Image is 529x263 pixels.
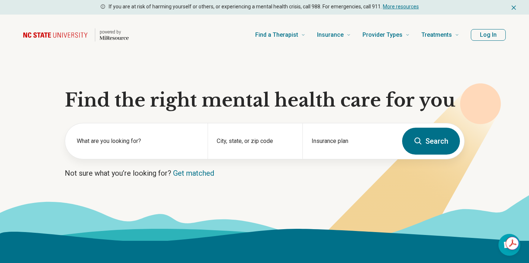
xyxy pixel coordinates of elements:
[421,20,459,49] a: Treatments
[362,30,402,40] span: Provider Types
[362,20,410,49] a: Provider Types
[173,169,214,178] a: Get matched
[317,20,351,49] a: Insurance
[402,128,460,155] button: Search
[65,168,465,178] p: Not sure what you’re looking for?
[100,29,129,35] p: powered by
[498,234,520,256] div: Open chat
[471,29,506,41] button: Log In
[65,89,465,111] h1: Find the right mental health care for you
[255,20,305,49] a: Find a Therapist
[510,3,517,12] button: Dismiss
[109,3,419,11] p: If you are at risk of harming yourself or others, or experiencing a mental health crisis, call 98...
[317,30,344,40] span: Insurance
[421,30,452,40] span: Treatments
[77,137,199,146] label: What are you looking for?
[23,23,129,47] a: Home page
[383,4,419,9] a: More resources
[255,30,298,40] span: Find a Therapist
